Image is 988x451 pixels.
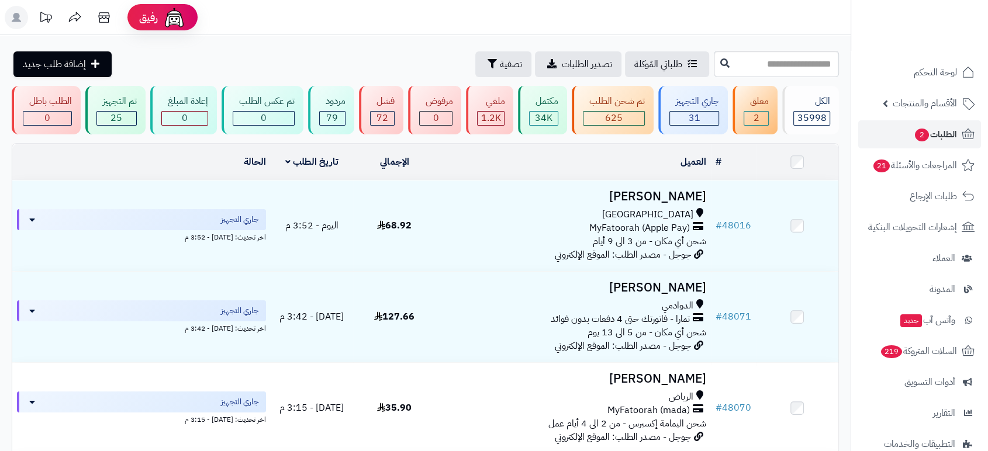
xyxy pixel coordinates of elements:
span: طلبات الإرجاع [910,188,957,204]
a: فشل 72 [357,86,406,134]
div: 0 [420,112,452,125]
span: جاري التجهيز [221,214,259,225]
span: جوجل - مصدر الطلب: الموقع الإلكتروني [555,248,691,262]
span: [GEOGRAPHIC_DATA] [602,208,693,221]
span: المدونة [930,281,955,297]
span: 34K [535,111,552,125]
div: 34005 [530,112,558,125]
a: الحالة [244,155,266,169]
a: الإجمالي [380,155,409,169]
span: MyFatoorah (mada) [607,404,690,417]
span: السلات المتروكة [880,343,957,359]
a: لوحة التحكم [858,58,981,86]
a: الطلب باطل 0 [9,86,83,134]
a: التقارير [858,399,981,427]
span: المراجعات والأسئلة [872,157,957,174]
div: اخر تحديث: [DATE] - 3:15 م [17,412,266,425]
span: وآتس آب [899,312,955,328]
span: # [716,218,722,233]
a: تصدير الطلبات [535,51,621,77]
h3: [PERSON_NAME] [440,281,706,294]
a: ملغي 1.2K [464,86,516,134]
a: تم عكس الطلب 0 [219,86,306,134]
div: اخر تحديث: [DATE] - 3:42 م [17,321,266,334]
div: 0 [162,112,208,125]
span: أدوات التسويق [904,374,955,390]
a: مردود 79 [306,86,357,134]
h3: [PERSON_NAME] [440,372,706,386]
span: 31 [689,111,700,125]
span: 0 [182,111,188,125]
span: 0 [261,111,267,125]
div: 72 [371,112,394,125]
span: 219 [880,345,903,359]
span: [DATE] - 3:15 م [279,401,344,415]
a: الكل35998 [780,86,841,134]
div: جاري التجهيز [669,95,719,108]
div: مكتمل [529,95,558,108]
span: الدوادمي [662,299,693,313]
a: أدوات التسويق [858,368,981,396]
a: تم شحن الطلب 625 [569,86,656,134]
span: شحن اليمامة إكسبرس - من 2 الى 4 أيام عمل [548,417,706,431]
span: 25 [110,111,122,125]
div: تم التجهيز [96,95,137,108]
span: 0 [44,111,50,125]
div: 1159 [478,112,504,125]
div: تم عكس الطلب [233,95,295,108]
div: اخر تحديث: [DATE] - 3:52 م [17,230,266,242]
a: الطلبات2 [858,120,981,148]
span: شحن أي مكان - من 5 الى 13 يوم [588,325,706,339]
span: 0 [433,111,439,125]
span: الرياض [669,390,693,404]
div: 31 [670,112,718,125]
span: لوحة التحكم [914,64,957,81]
a: #48016 [716,218,751,233]
span: 2 [914,128,930,142]
a: إعادة المبلغ 0 [148,86,219,134]
span: 68.92 [377,218,412,233]
a: #48070 [716,401,751,415]
div: مرفوض [419,95,453,108]
span: MyFatoorah (Apple Pay) [589,221,690,235]
a: السلات المتروكة219 [858,337,981,365]
span: العملاء [932,250,955,266]
a: معلق 2 [730,86,780,134]
span: 625 [605,111,623,125]
div: ملغي [477,95,505,108]
a: مكتمل 34K [516,86,569,134]
a: المدونة [858,275,981,303]
span: الأقسام والمنتجات [893,95,957,112]
a: طلباتي المُوكلة [625,51,709,77]
div: 2 [744,112,768,125]
img: logo-2.png [908,30,977,54]
span: شحن أي مكان - من 3 الى 9 أيام [593,234,706,248]
a: تاريخ الطلب [285,155,338,169]
a: العميل [680,155,706,169]
span: 127.66 [374,310,414,324]
h3: [PERSON_NAME] [440,190,706,203]
span: تمارا - فاتورتك حتى 4 دفعات بدون فوائد [551,313,690,326]
div: 0 [23,112,71,125]
div: الكل [793,95,830,108]
a: # [716,155,721,169]
a: إضافة طلب جديد [13,51,112,77]
a: تحديثات المنصة [31,6,60,32]
img: ai-face.png [163,6,186,29]
span: تصدير الطلبات [562,57,612,71]
span: # [716,310,722,324]
span: 1.2K [481,111,501,125]
span: 35998 [797,111,827,125]
span: إشعارات التحويلات البنكية [868,219,957,235]
a: المراجعات والأسئلة21 [858,151,981,179]
span: 72 [376,111,388,125]
span: جوجل - مصدر الطلب: الموقع الإلكتروني [555,339,691,353]
a: تم التجهيز 25 [83,86,148,134]
span: 21 [873,159,891,173]
div: 625 [583,112,644,125]
a: #48071 [716,310,751,324]
div: فشل [370,95,395,108]
span: جاري التجهيز [221,396,259,408]
span: تصفية [500,57,522,71]
span: 79 [326,111,338,125]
